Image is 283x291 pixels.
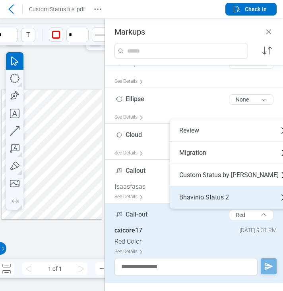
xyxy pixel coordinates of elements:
[114,238,277,246] div: Red Color
[229,94,273,105] button: None
[21,28,35,42] button: T
[114,111,147,123] div: See Details
[126,131,142,139] span: Cloud
[126,167,145,174] span: Callout
[29,6,85,12] span: Custom Status file .pdf
[114,27,145,37] h3: Markups
[22,29,35,41] div: T
[91,3,104,16] button: Revision History
[126,211,147,218] span: Call-out
[92,27,116,42] button: Select Solid
[114,246,147,258] div: See Details
[225,3,277,16] button: Check In
[95,262,108,275] button: Zoom Out
[35,262,75,275] span: 1 of 1
[114,147,147,159] div: See Details
[114,183,280,191] div: fsaasfasas
[114,227,142,234] div: cxicore17
[114,75,147,88] div: See Details
[245,5,267,13] span: Check In
[114,191,147,203] div: See Details
[240,227,277,234] div: [DATE] 9:31 PM
[126,95,144,103] span: Ellipse
[264,27,273,37] button: Close
[229,210,273,220] button: Red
